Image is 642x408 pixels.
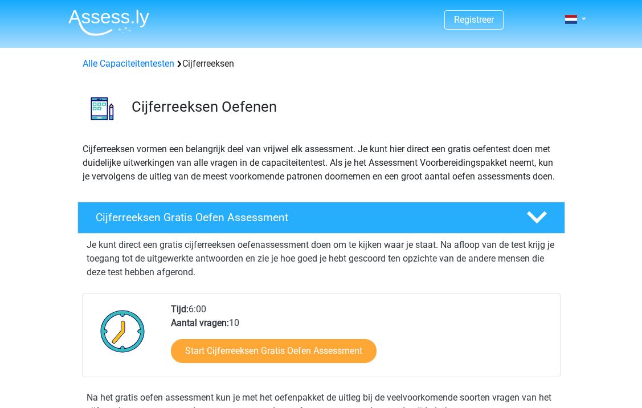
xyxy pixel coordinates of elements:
a: Alle Capaciteitentesten [83,58,174,69]
a: Start Cijferreeksen Gratis Oefen Assessment [171,339,377,363]
img: Assessly [68,9,149,36]
h4: Cijferreeksen Gratis Oefen Assessment [96,211,508,224]
p: Cijferreeksen vormen een belangrijk deel van vrijwel elk assessment. Je kunt hier direct een grat... [83,142,560,183]
b: Tijd: [171,304,189,315]
p: Je kunt direct een gratis cijferreeksen oefenassessment doen om te kijken waar je staat. Na afloo... [87,238,556,279]
b: Aantal vragen: [171,317,229,328]
div: Cijferreeksen [78,57,565,71]
a: Registreer [454,14,494,25]
h3: Cijferreeksen Oefenen [132,98,556,116]
div: 6:00 10 [162,303,559,377]
a: Cijferreeksen Gratis Oefen Assessment [73,202,570,234]
img: cijferreeksen [78,84,126,133]
img: Klok [94,303,152,360]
